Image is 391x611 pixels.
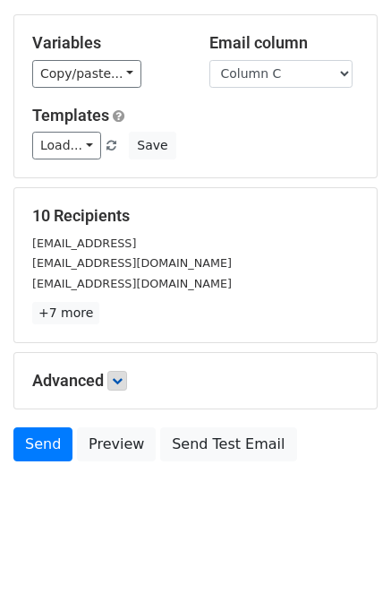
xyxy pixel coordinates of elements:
iframe: Chat Widget [302,525,391,611]
small: [EMAIL_ADDRESS][DOMAIN_NAME] [32,277,232,290]
h5: Email column [209,33,360,53]
h5: Variables [32,33,183,53]
small: [EMAIL_ADDRESS][DOMAIN_NAME] [32,256,232,270]
button: Save [129,132,175,159]
a: +7 more [32,302,99,324]
a: Templates [32,106,109,125]
h5: 10 Recipients [32,206,359,226]
small: [EMAIL_ADDRESS] [32,237,136,250]
a: Send Test Email [160,427,296,461]
h5: Advanced [32,371,359,391]
a: Copy/paste... [32,60,141,88]
a: Load... [32,132,101,159]
a: Send [13,427,72,461]
a: Preview [77,427,156,461]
